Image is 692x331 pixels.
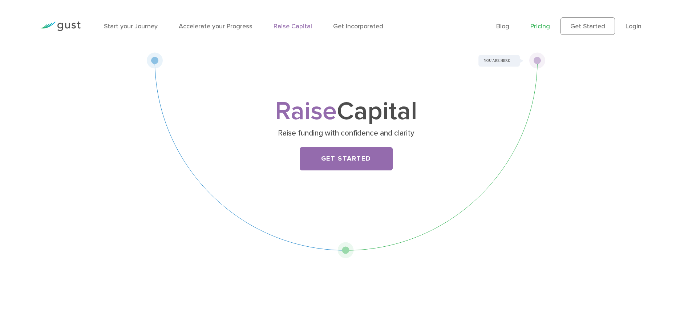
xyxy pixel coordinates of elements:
a: Get Started [561,17,615,35]
a: Start your Journey [104,23,158,30]
img: Gust Logo [40,21,81,31]
a: Login [626,23,642,30]
h1: Capital [203,100,490,123]
a: Get Incorporated [333,23,383,30]
a: Blog [496,23,509,30]
span: Raise [275,96,337,126]
a: Accelerate your Progress [179,23,252,30]
a: Pricing [530,23,550,30]
a: Raise Capital [274,23,312,30]
p: Raise funding with confidence and clarity [205,128,487,138]
a: Get Started [300,147,393,170]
